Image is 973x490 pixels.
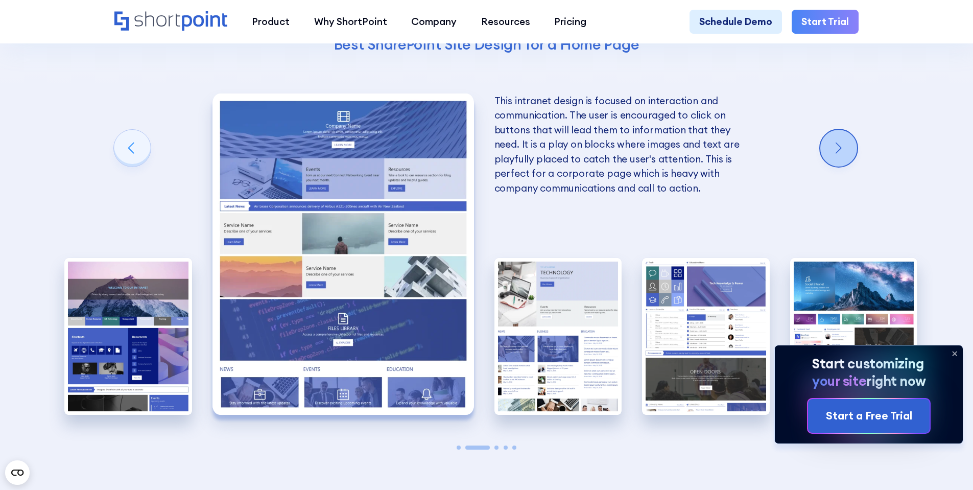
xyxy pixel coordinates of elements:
[690,10,782,34] a: Schedule Demo
[792,10,859,34] a: Start Trial
[542,10,599,34] a: Pricing
[114,130,151,167] div: Previous slide
[457,446,461,450] span: Go to slide 1
[114,11,227,32] a: Home
[808,399,930,433] a: Start a Free Trial
[64,258,192,415] img: Best SharePoint Site Designs
[469,10,542,34] a: Resources
[212,94,474,415] div: 2 / 5
[240,10,302,34] a: Product
[314,14,387,29] div: Why ShortPoint
[5,460,30,485] button: Open CMP widget
[494,446,499,450] span: Go to slide 3
[504,446,508,450] span: Go to slide 4
[494,258,622,415] div: 3 / 5
[212,94,474,415] img: Best SharePoint Intranet Sites
[642,258,770,415] div: 4 / 5
[554,14,586,29] div: Pricing
[465,446,490,450] span: Go to slide 2
[790,258,918,415] img: Best SharePoint Intranet Site Designs
[213,35,761,54] h4: Best SharePoint Site Design for a Home Page
[494,258,622,415] img: Best SharePoint Designs
[642,258,770,415] img: Best SharePoint Intranet Examples
[64,258,192,415] div: 1 / 5
[481,14,530,29] div: Resources
[820,130,857,167] div: Next slide
[252,14,290,29] div: Product
[826,408,912,424] div: Start a Free Trial
[512,446,516,450] span: Go to slide 5
[411,14,457,29] div: Company
[494,94,756,196] p: This intranet design is focused on interaction and communication. The user is encouraged to click...
[399,10,469,34] a: Company
[302,10,399,34] a: Why ShortPoint
[790,258,918,415] div: 5 / 5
